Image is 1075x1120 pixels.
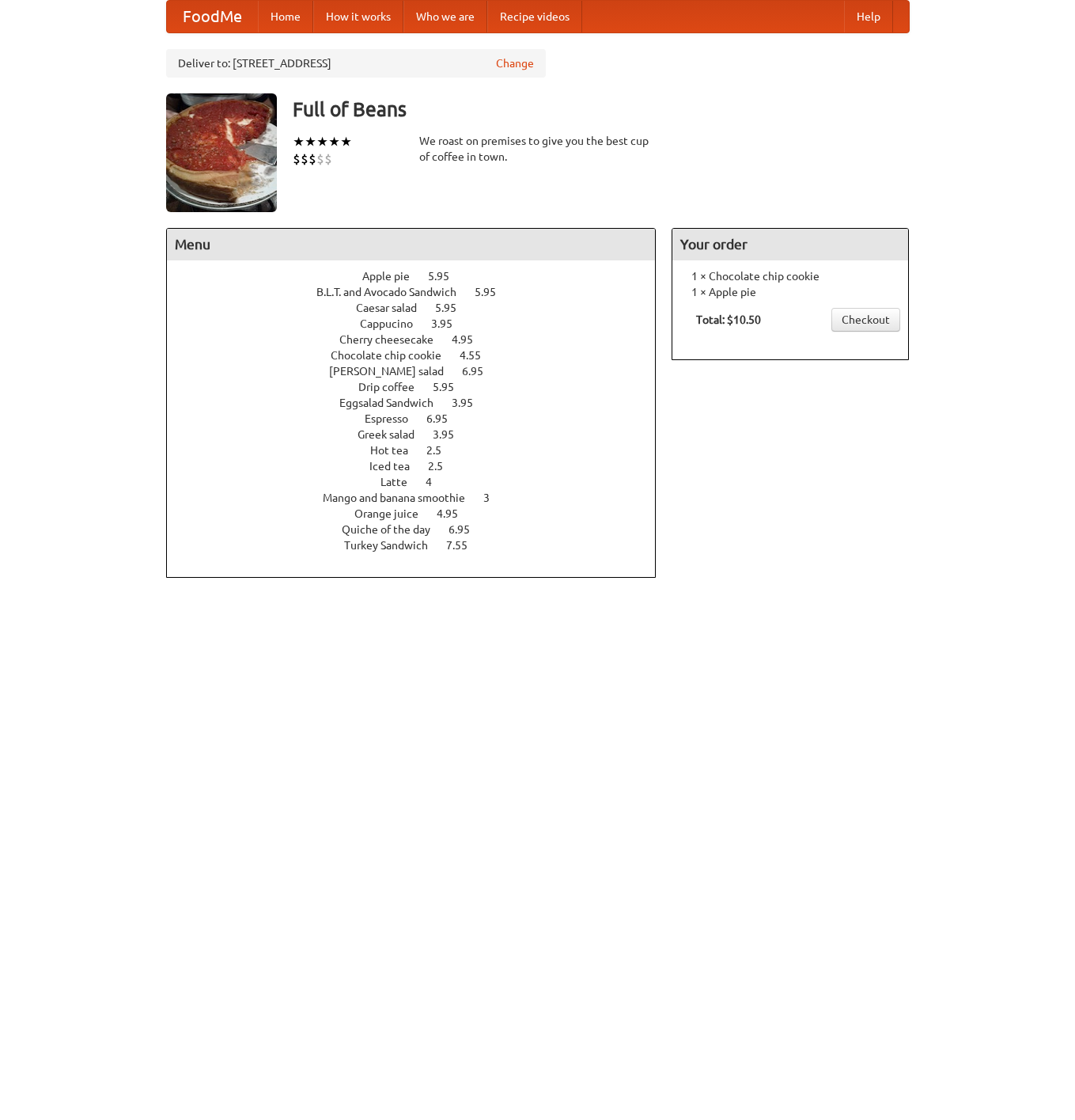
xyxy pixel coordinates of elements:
[293,133,305,150] li: ★
[301,150,308,168] li: $
[316,150,324,168] li: $
[329,365,460,378] span: [PERSON_NAME] salad
[696,313,761,326] b: Total: $10.50
[316,286,472,298] span: B.L.T. and Avocado Sandwich
[339,333,502,346] a: Cherry cheesecake 4.95
[324,150,332,168] li: $
[431,317,468,330] span: 3.95
[342,523,499,536] a: Quiche of the day 6.95
[344,539,444,552] span: Turkey Sandwich
[370,444,471,457] a: Hot tea 2.5
[672,229,908,260] h4: Your order
[680,284,900,300] li: 1 × Apple pie
[339,397,449,409] span: Eggsalad Sandwich
[354,507,487,520] a: Orange juice 4.95
[435,302,472,314] span: 5.95
[433,381,470,393] span: 5.95
[360,317,429,330] span: Cappucino
[329,365,513,378] a: [PERSON_NAME] salad 6.95
[167,1,258,32] a: FoodMe
[462,365,499,378] span: 6.95
[483,492,505,504] span: 3
[316,286,525,298] a: B.L.T. and Avocado Sandwich 5.95
[831,308,900,332] a: Checkout
[426,476,448,488] span: 4
[360,317,482,330] a: Cappucino 3.95
[340,133,352,150] li: ★
[426,412,464,425] span: 6.95
[328,133,340,150] li: ★
[452,333,489,346] span: 4.95
[344,539,497,552] a: Turkey Sandwich 7.55
[316,133,328,150] li: ★
[446,539,483,552] span: 7.55
[331,349,510,362] a: Chocolate chip cookie 4.55
[680,268,900,284] li: 1 × Chocolate chip cookie
[166,49,546,78] div: Deliver to: [STREET_ADDRESS]
[426,444,457,457] span: 2.5
[428,460,459,473] span: 2.5
[339,333,449,346] span: Cherry cheesecake
[475,286,512,298] span: 5.95
[449,523,486,536] span: 6.95
[496,55,534,71] a: Change
[365,412,477,425] a: Espresso 6.95
[362,270,426,283] span: Apple pie
[331,349,457,362] span: Chocolate chip cookie
[358,428,430,441] span: Greek salad
[356,302,486,314] a: Caesar salad 5.95
[460,349,497,362] span: 4.55
[323,492,481,504] span: Mango and banana smoothie
[419,133,657,165] div: We roast on premises to give you the best cup of coffee in town.
[354,507,434,520] span: Orange juice
[293,150,301,168] li: $
[323,492,519,504] a: Mango and banana smoothie 3
[308,150,316,168] li: $
[362,270,479,283] a: Apple pie 5.95
[342,523,446,536] span: Quiche of the day
[166,93,277,212] img: angular.jpg
[358,381,483,393] a: Drip coffee 5.95
[313,1,403,32] a: How it works
[380,476,423,488] span: Latte
[293,93,910,125] h3: Full of Beans
[305,133,316,150] li: ★
[358,381,430,393] span: Drip coffee
[339,397,502,409] a: Eggsalad Sandwich 3.95
[844,1,893,32] a: Help
[437,507,474,520] span: 4.95
[358,428,483,441] a: Greek salad 3.95
[365,412,424,425] span: Espresso
[369,460,426,473] span: Iced tea
[370,444,424,457] span: Hot tea
[433,428,470,441] span: 3.95
[356,302,433,314] span: Caesar salad
[487,1,582,32] a: Recipe videos
[452,397,489,409] span: 3.95
[167,229,656,260] h4: Menu
[369,460,472,473] a: Iced tea 2.5
[403,1,487,32] a: Who we are
[428,270,465,283] span: 5.95
[380,476,461,488] a: Latte 4
[258,1,313,32] a: Home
